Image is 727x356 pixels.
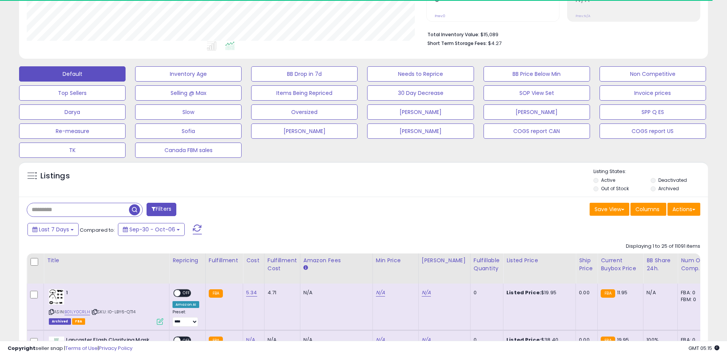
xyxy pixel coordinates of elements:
div: Num of Comp. [681,257,709,273]
a: N/A [422,336,431,344]
button: Inventory Age [135,66,242,82]
small: FBA [209,337,223,345]
span: Last 7 Days [39,226,69,233]
button: Oversized [251,104,358,120]
span: | SKU: I0-LBY6-QT14 [91,309,135,315]
button: Items Being Repriced [251,85,358,101]
button: SPP Q ES [600,104,706,120]
div: $38.40 [506,337,570,343]
div: 4.71 [268,289,294,296]
button: Needs to Reprice [367,66,474,82]
div: FBA: 0 [681,289,706,296]
button: [PERSON_NAME] [367,104,474,120]
strong: Copyright [8,345,35,352]
button: Re-measure [19,123,126,139]
b: Listed Price: [506,289,541,296]
div: N/A [303,289,367,296]
label: Deactivated [658,177,687,183]
div: 0.00 [579,289,592,296]
small: FBA [601,289,615,298]
button: Selling @ Max [135,85,242,101]
button: Canada FBM sales [135,143,242,158]
a: B01LY0CRLH [64,309,90,315]
div: $19.95 [506,289,570,296]
div: Fulfillable Quantity [474,257,500,273]
div: Fulfillment [209,257,240,265]
div: FBA: 0 [681,337,706,343]
img: 21fheAmCLeL._SL40_.jpg [49,337,64,352]
div: Fulfillment Cost [268,257,297,273]
span: OFF [181,337,193,343]
button: [PERSON_NAME] [251,123,358,139]
div: Amazon AI [172,301,199,308]
div: BB Share 24h. [646,257,674,273]
label: Out of Stock [601,185,629,192]
button: Actions [667,203,700,216]
a: 5.34 [246,289,257,297]
div: 0 [474,289,497,296]
div: Min Price [376,257,415,265]
span: Compared to: [80,226,115,234]
button: Non Competitive [600,66,706,82]
button: Top Sellers [19,85,126,101]
div: Repricing [172,257,202,265]
div: N/A [268,337,294,343]
a: N/A [246,336,255,344]
button: TK [19,143,126,158]
button: Columns [630,203,666,216]
div: 0.00 [579,337,592,343]
div: 100% [646,337,672,343]
span: Listings that have been deleted from Seller Central [49,318,71,325]
b: 1 [66,289,159,298]
span: OFF [181,290,193,297]
button: 30 Day Decrease [367,85,474,101]
b: Listed Price: [506,336,541,343]
button: [PERSON_NAME] [367,123,474,139]
p: Listing States: [593,168,708,175]
h5: Listings [40,171,70,181]
small: Amazon Fees. [303,265,308,271]
a: N/A [422,289,431,297]
small: FBA [601,337,615,345]
div: Displaying 1 to 25 of 11091 items [626,243,700,250]
div: [PERSON_NAME] [422,257,467,265]
button: COGS report US [600,123,706,139]
button: Default [19,66,126,82]
div: 0 [474,337,497,343]
div: Cost [246,257,261,265]
button: Save View [590,203,629,216]
span: FBA [72,318,85,325]
span: 2025-10-14 05:15 GMT [688,345,719,352]
span: Sep-30 - Oct-06 [129,226,175,233]
label: Active [601,177,615,183]
a: N/A [376,289,385,297]
button: BB Drop in 7d [251,66,358,82]
button: Filters [147,203,176,216]
a: N/A [376,336,385,344]
div: Current Buybox Price [601,257,640,273]
div: N/A [646,289,672,296]
div: Ship Price [579,257,594,273]
span: 11.95 [617,289,628,296]
span: 19.95 [617,336,629,343]
div: Title [47,257,166,265]
div: Listed Price [506,257,572,265]
button: Sep-30 - Oct-06 [118,223,185,236]
button: Invoice prices [600,85,706,101]
div: Amazon Fees [303,257,369,265]
button: Darya [19,104,126,120]
div: FBM: 0 [681,296,706,303]
small: FBA [209,289,223,298]
button: Slow [135,104,242,120]
a: Privacy Policy [99,345,132,352]
button: BB Price Below Min [484,66,590,82]
button: Last 7 Days [27,223,79,236]
b: Lancaster Flash Clarifying Mask, 2.5 Ounce [66,337,159,353]
span: Columns [635,205,659,213]
button: [PERSON_NAME] [484,104,590,120]
label: Archived [658,185,679,192]
a: Terms of Use [65,345,98,352]
div: N/A [303,337,367,343]
button: Sofia [135,123,242,139]
img: 51fCBg5VQCL._SL40_.jpg [49,289,64,305]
